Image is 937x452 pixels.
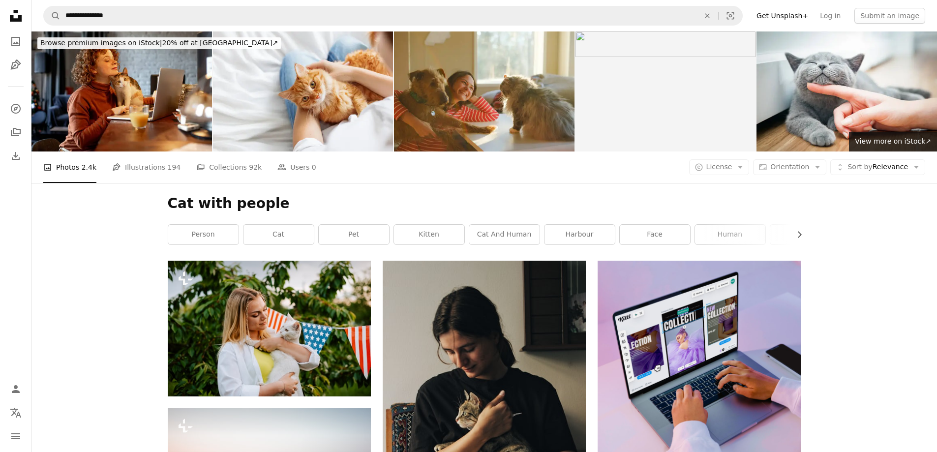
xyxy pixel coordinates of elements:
[213,31,393,151] img: Cute Ginger Cat On Woman Hands. Fluffy Pet Comfortably Settled. Cozy Home, Copy Space.
[756,31,937,151] img: Happy kitten likes being stroked by woman's hand.
[814,8,846,24] a: Log in
[696,6,718,25] button: Clear
[855,137,931,145] span: View more on iStock ↗
[575,31,756,151] img: Woman cuddling with dog and cat on the sofa on sunny afternoon
[751,8,814,24] a: Get Unsplash+
[6,403,26,422] button: Language
[394,225,464,244] a: kitten
[196,151,262,183] a: Collections 92k
[243,225,314,244] a: cat
[249,162,262,173] span: 92k
[544,225,615,244] a: harbour
[620,225,690,244] a: face
[383,409,586,418] a: a person holding a cat
[830,159,925,175] button: Sort byRelevance
[695,225,765,244] a: human
[43,6,743,26] form: Find visuals sitewide
[168,261,371,396] img: a woman holding a white cat in her arms
[6,426,26,446] button: Menu
[849,132,937,151] a: View more on iStock↗
[689,159,750,175] button: License
[312,162,316,173] span: 0
[6,31,26,51] a: Photos
[847,163,872,171] span: Sort by
[706,163,732,171] span: License
[6,99,26,119] a: Explore
[40,39,278,47] span: 20% off at [GEOGRAPHIC_DATA] ↗
[753,159,826,175] button: Orientation
[168,324,371,333] a: a woman holding a white cat in her arms
[770,163,809,171] span: Orientation
[40,39,162,47] span: Browse premium images on iStock |
[277,151,316,183] a: Users 0
[854,8,925,24] button: Submit an image
[394,31,574,151] img: Woman cuddling with dog and cat on the sofa on sunny afternoon
[6,379,26,399] a: Log in / Sign up
[6,55,26,75] a: Illustrations
[44,6,60,25] button: Search Unsplash
[847,162,908,172] span: Relevance
[719,6,742,25] button: Visual search
[112,151,181,183] a: Illustrations 194
[168,225,239,244] a: person
[168,195,801,212] h1: Cat with people
[31,31,287,55] a: Browse premium images on iStock|20% off at [GEOGRAPHIC_DATA]↗
[770,225,841,244] a: mammal
[6,146,26,166] a: Download History
[31,31,212,151] img: Young woman with cat using laptop
[319,225,389,244] a: pet
[790,225,801,244] button: scroll list to the right
[469,225,540,244] a: cat and human
[168,162,181,173] span: 194
[6,122,26,142] a: Collections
